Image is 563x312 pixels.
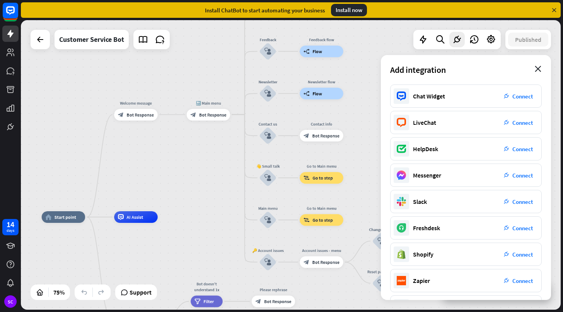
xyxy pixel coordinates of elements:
[264,174,271,181] i: block_user_input
[203,298,214,304] span: Filter
[55,214,76,220] span: Start point
[304,91,310,97] i: builder_tree
[264,90,271,97] i: block_user_input
[7,228,14,233] div: days
[295,163,348,169] div: Go to Main menu
[4,295,17,308] div: SC
[413,277,430,284] div: Zapier
[45,214,51,220] i: home_2
[118,112,124,117] i: block_bot_response
[186,281,227,293] div: Bot doesn't understand 1x
[312,48,322,54] span: Flow
[363,226,398,232] div: Change email
[251,205,285,211] div: Main menu
[295,205,348,211] div: Go to Main menu
[182,100,234,106] div: 🔙 Main menu
[6,3,29,26] button: Open LiveChat chat widget
[312,133,340,139] span: Bot Response
[194,298,201,304] i: filter
[413,198,427,205] div: Slack
[413,119,436,126] div: LiveChat
[264,259,271,265] i: block_user_input
[504,146,509,152] i: plug_integration
[295,248,348,253] div: Account issues - menu
[512,119,533,126] span: Connect
[331,4,367,16] div: Install now
[199,112,227,117] span: Bot Response
[377,238,384,245] i: block_user_input
[390,64,446,75] span: Add integration
[304,259,309,265] i: block_bot_response
[295,121,348,127] div: Contact info
[504,225,509,231] i: plug_integration
[512,198,533,205] span: Connect
[304,48,310,54] i: builder_tree
[251,163,285,169] div: 👋 Small talk
[413,224,440,232] div: Freshdesk
[504,172,509,178] i: plug_integration
[413,145,438,153] div: HelpDesk
[512,277,533,284] span: Connect
[304,133,309,139] i: block_bot_response
[413,92,445,100] div: Chat Widget
[110,100,162,106] div: Welcome message
[512,224,533,232] span: Connect
[126,112,154,117] span: Bot Response
[413,250,433,258] div: Shopify
[304,175,310,181] i: block_goto
[251,79,285,85] div: Newsletter
[377,280,384,287] i: block_user_input
[512,172,533,179] span: Connect
[312,217,333,223] span: Go to step
[363,269,398,274] div: Reset password
[504,199,509,204] i: plug_integration
[512,93,533,100] span: Connect
[264,48,271,55] i: block_user_input
[251,37,285,43] div: Feedback
[312,91,322,97] span: Flow
[51,286,67,298] div: 75%
[312,175,333,181] span: Go to step
[264,298,292,304] span: Bot Response
[255,298,261,304] i: block_bot_response
[247,287,299,293] div: Please rephrase
[130,286,152,298] span: Support
[7,221,14,228] div: 14
[126,214,143,220] span: AI Assist
[512,251,533,258] span: Connect
[504,252,509,257] i: plug_integration
[251,121,285,127] div: Contact us
[251,248,285,253] div: 🔑 Account issues
[512,145,533,153] span: Connect
[264,132,271,139] i: block_user_input
[59,30,124,49] div: Customer Service Bot
[504,93,509,99] i: plug_integration
[504,278,509,283] i: plug_integration
[205,7,325,14] div: Install ChatBot to start automating your business
[508,33,548,47] button: Published
[264,217,271,224] i: block_user_input
[504,120,509,125] i: plug_integration
[2,219,19,235] a: 14 days
[535,66,541,72] i: close
[312,259,340,265] span: Bot Response
[304,217,310,223] i: block_goto
[413,171,441,179] div: Messenger
[190,112,196,117] i: block_bot_response
[295,79,348,85] div: Newsletter flow
[295,37,348,43] div: Feedback flow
